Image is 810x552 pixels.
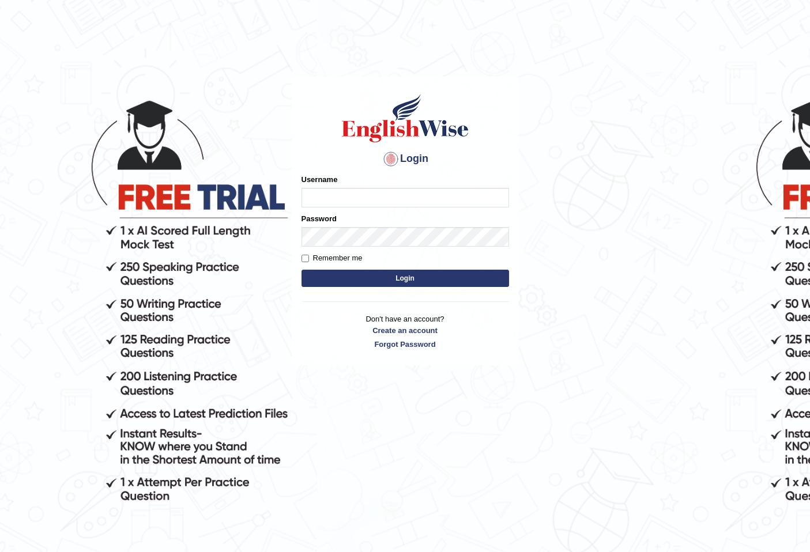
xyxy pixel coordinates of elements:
label: Username [302,174,338,185]
img: Logo of English Wise sign in for intelligent practice with AI [340,92,471,144]
label: Password [302,213,337,224]
h4: Login [302,150,509,168]
input: Remember me [302,255,309,262]
label: Remember me [302,252,363,264]
a: Create an account [302,325,509,336]
button: Login [302,270,509,287]
a: Forgot Password [302,339,509,350]
p: Don't have an account? [302,313,509,349]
